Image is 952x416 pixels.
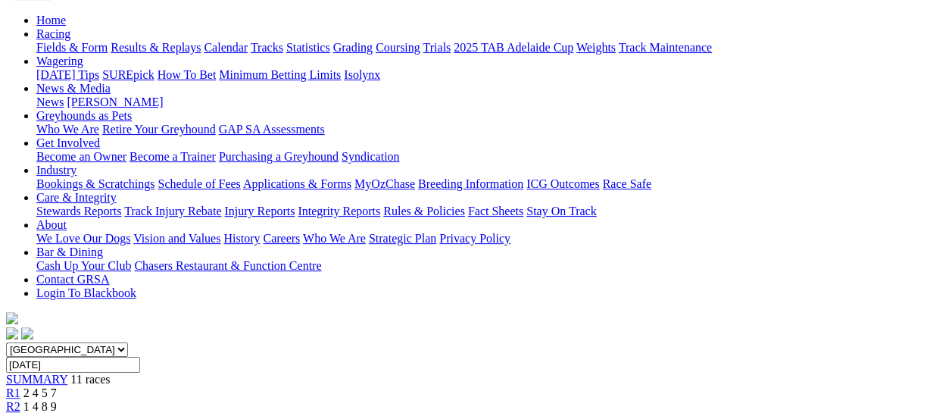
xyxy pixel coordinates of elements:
a: ICG Outcomes [526,177,599,190]
a: Wagering [36,55,83,67]
img: facebook.svg [6,327,18,339]
a: Track Injury Rebate [124,205,221,217]
a: Care & Integrity [36,191,117,204]
a: How To Bet [158,68,217,81]
a: [PERSON_NAME] [67,95,163,108]
a: Schedule of Fees [158,177,240,190]
a: Stewards Reports [36,205,121,217]
span: 1 4 8 9 [23,400,57,413]
a: News [36,95,64,108]
span: 2 4 5 7 [23,386,57,399]
a: Tracks [251,41,283,54]
a: Coursing [376,41,420,54]
a: Results & Replays [111,41,201,54]
div: Bar & Dining [36,259,946,273]
a: [DATE] Tips [36,68,99,81]
img: logo-grsa-white.png [6,312,18,324]
div: Get Involved [36,150,946,164]
a: Bookings & Scratchings [36,177,155,190]
a: SUREpick [102,68,154,81]
a: Industry [36,164,76,177]
div: Greyhounds as Pets [36,123,946,136]
a: About [36,218,67,231]
a: Purchasing a Greyhound [219,150,339,163]
img: twitter.svg [21,327,33,339]
a: Greyhounds as Pets [36,109,132,122]
a: Grading [333,41,373,54]
div: Wagering [36,68,946,82]
a: Privacy Policy [439,232,510,245]
a: 2025 TAB Adelaide Cup [454,41,573,54]
a: Track Maintenance [619,41,712,54]
a: Bar & Dining [36,246,103,258]
div: News & Media [36,95,946,109]
a: Retire Your Greyhound [102,123,216,136]
a: SUMMARY [6,373,67,386]
a: Become an Owner [36,150,126,163]
a: Calendar [204,41,248,54]
a: Get Involved [36,136,100,149]
a: Fields & Form [36,41,108,54]
a: Applications & Forms [243,177,351,190]
a: Home [36,14,66,27]
a: Trials [423,41,451,54]
a: News & Media [36,82,111,95]
a: Strategic Plan [369,232,436,245]
a: MyOzChase [354,177,415,190]
a: Breeding Information [418,177,523,190]
a: Statistics [286,41,330,54]
a: Stay On Track [526,205,596,217]
a: Injury Reports [224,205,295,217]
a: History [223,232,260,245]
a: Fact Sheets [468,205,523,217]
a: We Love Our Dogs [36,232,130,245]
input: Select date [6,357,140,373]
a: GAP SA Assessments [219,123,325,136]
span: 11 races [70,373,110,386]
a: Syndication [342,150,399,163]
a: Race Safe [602,177,651,190]
a: Rules & Policies [383,205,465,217]
div: About [36,232,946,246]
a: Racing [36,27,70,40]
a: Who We Are [36,123,99,136]
a: Isolynx [344,68,380,81]
div: Industry [36,177,946,191]
a: Contact GRSA [36,273,109,286]
a: Minimum Betting Limits [219,68,341,81]
a: Cash Up Your Club [36,259,131,272]
a: Careers [263,232,300,245]
a: Become a Trainer [130,150,216,163]
a: Integrity Reports [298,205,380,217]
a: Weights [576,41,616,54]
a: Who We Are [303,232,366,245]
a: R2 [6,400,20,413]
a: Login To Blackbook [36,286,136,299]
div: Racing [36,41,946,55]
a: Vision and Values [133,232,220,245]
div: Care & Integrity [36,205,946,218]
a: R1 [6,386,20,399]
a: Chasers Restaurant & Function Centre [134,259,321,272]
